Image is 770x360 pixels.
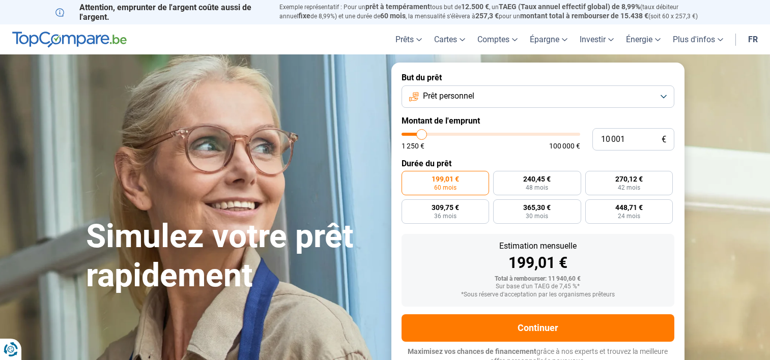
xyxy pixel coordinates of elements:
span: 309,75 € [432,204,459,211]
a: Épargne [524,24,574,54]
span: 448,71 € [615,204,643,211]
span: 36 mois [434,213,457,219]
label: Durée du prêt [402,159,674,168]
span: 24 mois [618,213,640,219]
p: Attention, emprunter de l'argent coûte aussi de l'argent. [55,3,267,22]
span: 257,3 € [475,12,499,20]
div: Estimation mensuelle [410,242,666,250]
span: 1 250 € [402,142,424,149]
a: Énergie [620,24,667,54]
span: TAEG (Taux annuel effectif global) de 8,99% [499,3,640,11]
button: Continuer [402,314,674,342]
span: Prêt personnel [423,91,474,102]
a: Prêts [389,24,428,54]
span: 12.500 € [461,3,489,11]
label: But du prêt [402,73,674,82]
span: Maximisez vos chances de financement [408,347,536,355]
h1: Simulez votre prêt rapidement [86,217,379,295]
a: Cartes [428,24,471,54]
span: 30 mois [526,213,548,219]
span: € [662,135,666,144]
a: Plus d'infos [667,24,729,54]
img: TopCompare [12,32,127,48]
a: Comptes [471,24,524,54]
span: 199,01 € [432,175,459,183]
span: 60 mois [380,12,406,20]
label: Montant de l'emprunt [402,116,674,126]
span: 270,12 € [615,175,643,183]
span: prêt à tempérament [365,3,430,11]
a: Investir [574,24,620,54]
span: 240,45 € [523,175,551,183]
div: 199,01 € [410,255,666,271]
p: Exemple représentatif : Pour un tous but de , un (taux débiteur annuel de 8,99%) et une durée de ... [279,3,715,21]
div: Sur base d'un TAEG de 7,45 %* [410,283,666,290]
button: Prêt personnel [402,85,674,108]
div: *Sous réserve d'acceptation par les organismes prêteurs [410,291,666,298]
span: 60 mois [434,185,457,191]
span: fixe [298,12,310,20]
span: montant total à rembourser de 15.438 € [520,12,648,20]
span: 48 mois [526,185,548,191]
div: Total à rembourser: 11 940,60 € [410,276,666,283]
span: 100 000 € [549,142,580,149]
span: 365,30 € [523,204,551,211]
a: fr [742,24,764,54]
span: 42 mois [618,185,640,191]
